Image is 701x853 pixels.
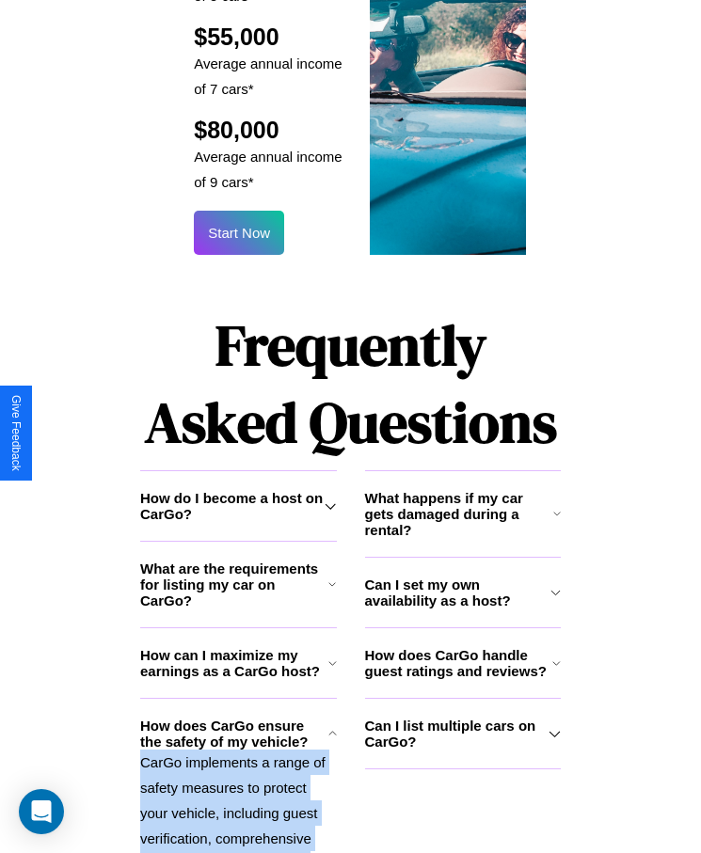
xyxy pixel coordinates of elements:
div: Open Intercom Messenger [19,789,64,834]
h2: $55,000 [194,24,350,51]
h3: What happens if my car gets damaged during a rental? [365,490,553,538]
p: Average annual income of 9 cars* [194,144,350,195]
h3: Can I set my own availability as a host? [365,577,550,608]
h3: How does CarGo ensure the safety of my vehicle? [140,718,328,750]
h3: How does CarGo handle guest ratings and reviews? [365,647,553,679]
h3: What are the requirements for listing my car on CarGo? [140,561,328,608]
h3: How do I become a host on CarGo? [140,490,325,522]
h1: Frequently Asked Questions [140,297,561,470]
h3: Can I list multiple cars on CarGo? [365,718,550,750]
button: Start Now [194,211,284,255]
div: Give Feedback [9,395,23,471]
h2: $80,000 [194,117,350,144]
h3: How can I maximize my earnings as a CarGo host? [140,647,328,679]
p: Average annual income of 7 cars* [194,51,350,102]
